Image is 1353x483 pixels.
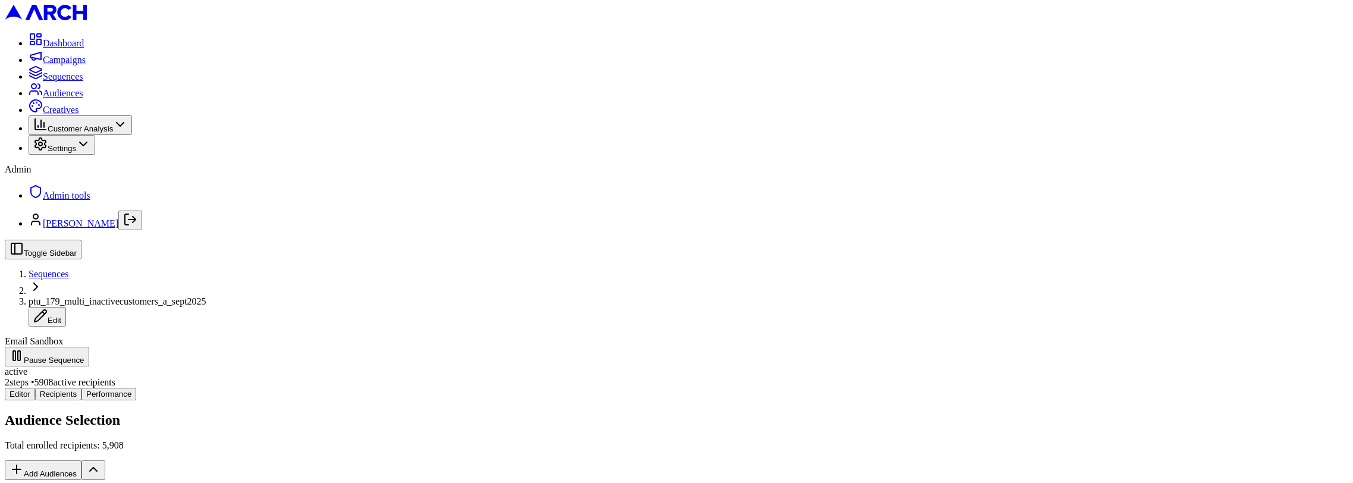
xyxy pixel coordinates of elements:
span: Customer Analysis [48,124,113,133]
a: Sequences [29,269,69,279]
button: Editor [5,388,35,400]
span: Toggle Sidebar [24,249,77,258]
div: active [5,366,1348,377]
span: 2 steps • 5908 active recipients [5,377,115,387]
span: Audiences [43,88,83,98]
a: Campaigns [29,55,86,65]
span: Admin tools [43,190,90,200]
p: Total enrolled recipients: 5,908 [5,440,1348,451]
button: Log out [118,211,142,230]
button: Performance [81,388,136,400]
button: Edit [29,307,66,327]
button: Settings [29,135,95,155]
button: Customer Analysis [29,115,132,135]
span: Campaigns [43,55,86,65]
button: Toggle Sidebar [5,240,81,259]
span: Settings [48,144,76,153]
span: Edit [48,316,61,325]
a: Dashboard [29,38,84,48]
h2: Audience Selection [5,412,1348,428]
span: Dashboard [43,38,84,48]
button: Add Audiences [5,460,81,480]
span: ptu_179_multi_inactivecustomers_a_sept2025 [29,296,206,306]
button: Recipients [35,388,81,400]
a: [PERSON_NAME] [43,218,118,228]
span: Sequences [43,71,83,81]
div: Email Sandbox [5,336,1348,347]
nav: breadcrumb [5,269,1348,327]
a: Audiences [29,88,83,98]
span: Creatives [43,105,79,115]
button: Pause Sequence [5,347,89,366]
a: Sequences [29,71,83,81]
div: Admin [5,164,1348,175]
a: Creatives [29,105,79,115]
a: Admin tools [29,190,90,200]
